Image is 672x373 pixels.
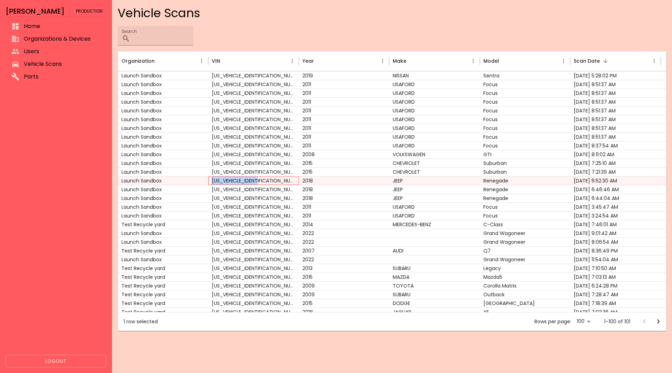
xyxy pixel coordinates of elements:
[570,194,661,202] div: 9/16/2025, 6:44:04 AM
[24,72,101,81] span: Parts
[208,89,299,97] div: LVSHCAME4BF810780
[6,6,64,17] h6: [PERSON_NAME]
[389,115,480,124] div: USAFORD
[208,211,299,220] div: LVSHCAME4BF810787
[389,71,480,80] div: NISSAN
[299,141,390,150] div: 2011
[299,211,390,220] div: 2011
[208,264,299,272] div: 4S3BMDP68D2025284
[570,299,661,308] div: 9/10/2025, 7:18:39 AM
[299,89,390,97] div: 2011
[480,264,570,272] div: Legacy
[480,211,570,220] div: Focus
[389,185,480,194] div: JEEP
[299,290,390,299] div: 2009
[480,115,570,124] div: Focus
[24,35,101,43] span: Organizations & Devices
[480,132,570,141] div: Focus
[570,159,661,167] div: 9/16/2025, 7:25:10 AM
[604,318,630,325] p: 1–100 of 101
[208,299,299,308] div: 1C4RDHAGXFC799301
[389,97,480,106] div: USAFORD
[389,159,480,167] div: CHEVROLET
[118,106,209,115] div: Launch Sandbox
[480,185,570,194] div: Renegade
[299,106,390,115] div: 2011
[480,106,570,115] div: Focus
[208,80,299,89] div: LVSHCAME4BF810780
[118,246,209,255] div: Test Recycle yard
[299,237,390,246] div: 2022
[574,316,593,326] div: 100
[601,56,610,66] button: Sort
[208,308,299,316] div: SAJAD4FX4JCP28281
[570,255,661,264] div: 9/11/2025, 11:54:04 AM
[208,281,299,290] div: 2T1KU40E29C144684
[389,264,480,272] div: SUBARU
[299,159,390,167] div: 2015
[299,167,390,176] div: 2015
[570,176,661,185] div: 9/16/2025, 6:52:30 AM
[208,71,299,80] div: 3N1AB7AP0KY268822
[570,281,661,290] div: 9/10/2025, 6:24:28 PM
[208,141,299,150] div: LVSHCAME4BF810787
[208,237,299,246] div: 1C4BU0001NP002851
[118,159,209,167] div: Launch Sandbox
[389,281,480,290] div: TOYOTA
[378,56,387,66] button: Year column menu
[389,246,480,255] div: AUDI
[315,56,324,66] button: Sort
[480,194,570,202] div: Renegade
[118,299,209,308] div: Test Recycle yard
[118,80,209,89] div: Launch Sandbox
[389,89,480,97] div: USAFORD
[24,47,101,56] span: Users
[299,71,390,80] div: 2019
[480,229,570,237] div: Grand Wagoneer
[299,264,390,272] div: 2013
[389,80,480,89] div: USAFORD
[118,115,209,124] div: Launch Sandbox
[570,229,661,237] div: 9/12/2025, 9:01:42 AM
[118,220,209,229] div: Test Recycle yard
[468,56,478,66] button: Make column menu
[480,167,570,176] div: Suburban
[483,57,499,65] div: Model
[208,106,299,115] div: LVSHCAME4BF810780
[299,132,390,141] div: 2011
[389,141,480,150] div: USAFORD
[299,229,390,237] div: 2022
[299,246,390,255] div: 2007
[302,57,314,65] div: Year
[407,56,417,66] button: Sort
[118,71,209,80] div: Launch Sandbox
[570,272,661,281] div: 9/11/2025, 7:03:13 AM
[118,167,209,176] div: Launch Sandbox
[480,299,570,308] div: Durango
[570,80,661,89] div: 9/16/2025, 8:51:37 AM
[208,272,299,281] div: JM1CW2DL3F0183088
[480,124,570,132] div: Focus
[221,56,231,66] button: Sort
[570,237,661,246] div: 9/12/2025, 8:06:54 AM
[208,150,299,159] div: WVWFV71KX8W058274
[118,272,209,281] div: Test Recycle yard
[299,220,390,229] div: 2014
[389,272,480,281] div: MAZDA
[389,194,480,202] div: JEEP
[118,308,209,316] div: Test Recycle yard
[389,167,480,176] div: CHEVROLET
[570,89,661,97] div: 9/16/2025, 8:51:37 AM
[118,141,209,150] div: Launch Sandbox
[118,264,209,272] div: Test Recycle yard
[389,132,480,141] div: USAFORD
[208,132,299,141] div: LVSHCAME4BF810780
[76,6,103,17] span: Production
[122,28,136,34] label: Search
[299,202,390,211] div: 2011
[389,176,480,185] div: JEEP
[208,176,299,185] div: ZACCJBCB5JPH95111
[208,290,299,299] div: 4S4BP60C797340747
[570,106,661,115] div: 9/16/2025, 8:51:37 AM
[480,176,570,185] div: Renegade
